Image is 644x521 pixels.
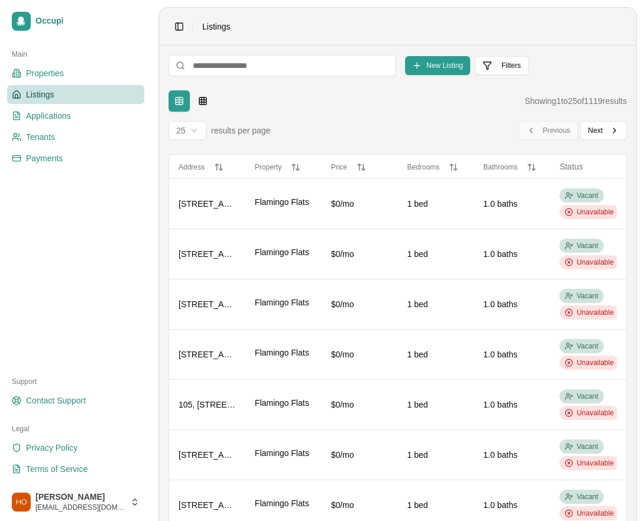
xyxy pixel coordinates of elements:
div: [STREET_ADDRESS] [179,349,236,360]
span: Property [255,163,281,171]
div: Showing 1 to 25 of 1119 results [525,95,627,107]
span: Flamingo Flats [255,246,309,258]
div: [STREET_ADDRESS] [179,499,236,511]
span: Properties [26,67,64,79]
span: Unavailable [577,258,614,267]
button: Price [331,162,389,172]
span: Next [588,126,603,135]
div: 1 bed [407,248,464,260]
a: Payments [7,149,144,168]
span: Listings [202,21,230,32]
span: results per page [211,125,270,136]
span: Listings [26,89,54,100]
div: 1 bed [407,499,464,511]
button: Bathrooms [483,162,541,172]
div: Legal [7,419,144,438]
div: $0/mo [331,399,389,411]
div: $0/mo [331,248,389,260]
span: Vacant [577,341,598,351]
span: Contact Support [26,395,86,406]
span: [PERSON_NAME] [35,492,125,503]
span: Flamingo Flats [255,397,309,409]
div: 1 bed [407,349,464,360]
a: Occupi [7,7,144,35]
div: 1.0 baths [483,298,541,310]
nav: breadcrumb [202,21,230,32]
div: 1 bed [407,198,464,210]
span: Privacy Policy [26,442,77,454]
span: Unavailable [577,358,614,367]
span: Address [179,163,205,171]
span: Unavailable [577,509,614,518]
div: [STREET_ADDRESS] [179,248,236,260]
span: Occupi [35,16,140,27]
div: 1.0 baths [483,248,541,260]
a: Listings [7,85,144,104]
span: Vacant [577,442,598,451]
div: Main [7,45,144,64]
div: 1.0 baths [483,349,541,360]
span: Vacant [577,191,598,200]
span: Bedrooms [407,163,439,171]
button: Tabular view with sorting [169,90,190,112]
a: Properties [7,64,144,83]
div: $0/mo [331,198,389,210]
button: Address [179,162,236,172]
button: Filters [475,56,529,75]
a: Applications [7,106,144,125]
button: Next [580,121,627,140]
span: Unavailable [577,408,614,418]
img: Hayleigh Owens [12,493,31,512]
span: Terms of Service [26,463,88,475]
a: Tenants [7,128,144,146]
button: Hayleigh Owens[PERSON_NAME][EMAIL_ADDRESS][DOMAIN_NAME] [7,488,144,516]
a: Terms of Service [7,460,144,478]
div: $0/mo [331,298,389,310]
div: 1.0 baths [483,499,541,511]
div: Support [7,372,144,391]
button: Bedrooms [407,162,464,172]
span: Vacant [577,492,598,502]
span: Unavailable [577,207,614,217]
span: Vacant [577,241,598,250]
a: Contact Support [7,391,144,410]
button: Card-based grid layout [192,90,213,112]
div: [STREET_ADDRESS] [179,298,236,310]
span: New Listing [426,61,463,70]
span: Price [331,163,347,171]
div: 1 bed [407,449,464,461]
span: [EMAIL_ADDRESS][DOMAIN_NAME] [35,503,125,512]
span: Flamingo Flats [255,297,309,308]
button: Property [255,162,312,172]
div: 1.0 baths [483,449,541,461]
div: $0/mo [331,349,389,360]
div: 1.0 baths [483,198,541,210]
div: 1 bed [407,298,464,310]
span: Tenants [26,131,55,143]
button: New Listing [405,56,470,75]
div: 1 bed [407,399,464,411]
span: Flamingo Flats [255,447,309,459]
span: Bathrooms [483,163,517,171]
span: Unavailable [577,458,614,468]
div: 1.0 baths [483,399,541,411]
div: $0/mo [331,499,389,511]
span: Vacant [577,392,598,401]
span: Flamingo Flats [255,196,309,208]
span: Applications [26,110,71,122]
div: [STREET_ADDRESS] [179,198,236,210]
span: Flamingo Flats [255,497,309,509]
span: Flamingo Flats [255,347,309,359]
span: Vacant [577,291,598,301]
div: [STREET_ADDRESS] [179,449,236,461]
a: Privacy Policy [7,438,144,457]
div: $0/mo [331,449,389,461]
span: Payments [26,152,63,164]
span: Status [559,162,583,171]
span: Unavailable [577,308,614,317]
div: 105, [STREET_ADDRESS] [179,399,236,411]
